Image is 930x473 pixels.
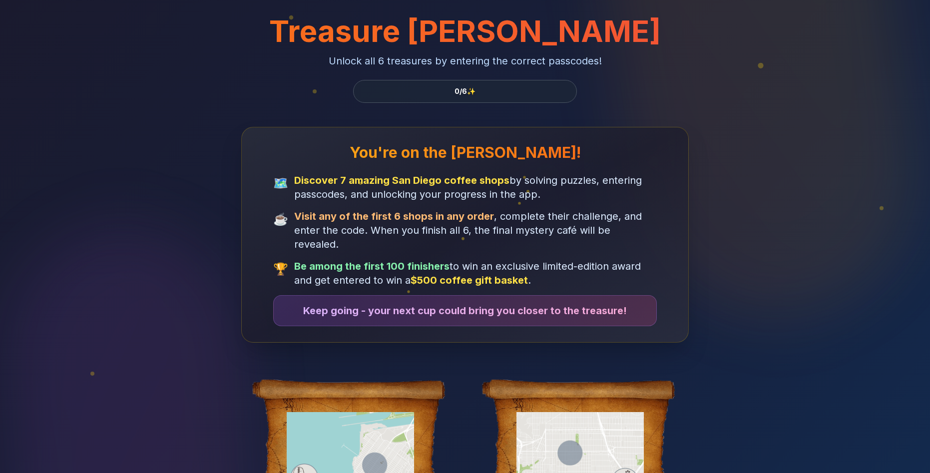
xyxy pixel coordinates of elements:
[455,86,475,96] span: 0 / 6 ✨
[411,274,528,286] strong: $500 coffee gift basket
[294,209,657,251] span: , complete their challenge, and enter the code. When you finish all 6, the final mystery café wil...
[294,259,657,287] span: to win an exclusive limited-edition award and get entered to win a .
[273,261,288,277] span: 🏆
[273,211,288,227] span: ☕
[89,16,841,46] h1: Treasure [PERSON_NAME]
[294,174,509,186] strong: Discover 7 amazing San Diego coffee shops
[294,260,450,272] strong: Be among the first 100 finishers
[273,175,288,191] span: 🗺️
[282,304,648,318] p: Keep going - your next cup could bring you closer to the treasure!
[294,210,494,222] strong: Visit any of the first 6 shops in any order
[294,173,657,201] span: by solving puzzles, entering passcodes, and unlocking your progress in the app.
[258,143,672,161] h3: You're on the [PERSON_NAME]!
[89,54,841,68] p: Unlock all 6 treasures by entering the correct passcodes!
